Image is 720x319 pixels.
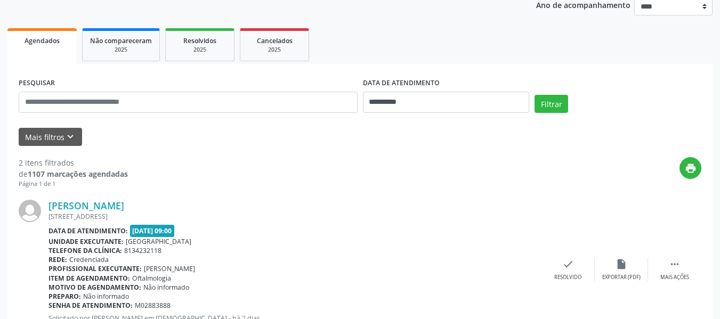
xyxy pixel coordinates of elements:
[28,169,128,179] strong: 1107 marcações agendadas
[48,226,128,235] b: Data de atendimento:
[183,36,216,45] span: Resolvidos
[685,162,697,174] i: print
[19,157,128,168] div: 2 itens filtrados
[669,258,681,270] i: 
[602,274,641,281] div: Exportar (PDF)
[616,258,627,270] i: insert_drive_file
[679,157,701,179] button: print
[19,75,55,92] label: PESQUISAR
[48,283,141,292] b: Motivo de agendamento:
[48,200,124,211] a: [PERSON_NAME]
[130,225,175,237] span: [DATE] 09:00
[90,36,152,45] span: Não compareceram
[83,292,129,301] span: Não informado
[135,301,171,310] span: M02883888
[132,274,171,283] span: Oftalmologia
[69,255,109,264] span: Credenciada
[48,274,130,283] b: Item de agendamento:
[48,264,142,273] b: Profissional executante:
[144,264,195,273] span: [PERSON_NAME]
[48,237,124,246] b: Unidade executante:
[535,95,568,113] button: Filtrar
[660,274,689,281] div: Mais ações
[554,274,581,281] div: Resolvido
[562,258,574,270] i: check
[19,179,128,189] div: Página 1 de 1
[257,36,293,45] span: Cancelados
[64,131,76,143] i: keyboard_arrow_down
[126,237,191,246] span: [GEOGRAPHIC_DATA]
[48,212,541,221] div: [STREET_ADDRESS]
[248,46,301,54] div: 2025
[19,200,41,222] img: img
[19,168,128,179] div: de
[363,75,440,92] label: DATA DE ATENDIMENTO
[48,301,133,310] b: Senha de atendimento:
[173,46,226,54] div: 2025
[90,46,152,54] div: 2025
[48,246,122,255] b: Telefone da clínica:
[124,246,161,255] span: 8134232118
[19,128,82,146] button: Mais filtroskeyboard_arrow_down
[48,255,67,264] b: Rede:
[25,36,60,45] span: Agendados
[143,283,189,292] span: Não informado
[48,292,81,301] b: Preparo:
